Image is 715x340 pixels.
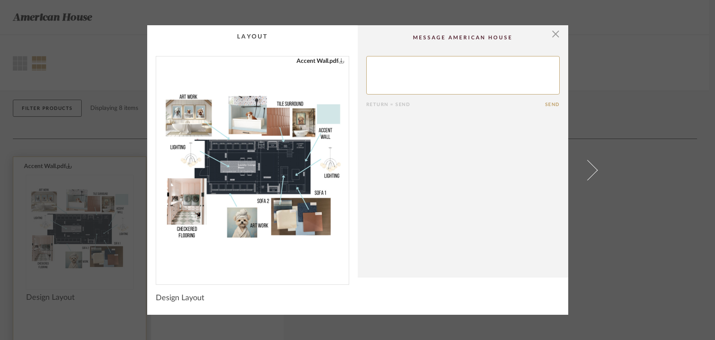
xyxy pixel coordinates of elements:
button: Send [545,102,560,107]
div: Return = Send [366,102,545,107]
div: 0 [156,56,349,278]
button: Close [547,25,564,42]
a: Accent Wall.pdf [297,56,344,66]
span: Design Layout [156,293,204,303]
img: 8b4e515c-908b-41f5-8c7a-ccd8267a82bb_1000x1000.jpg [156,56,349,278]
